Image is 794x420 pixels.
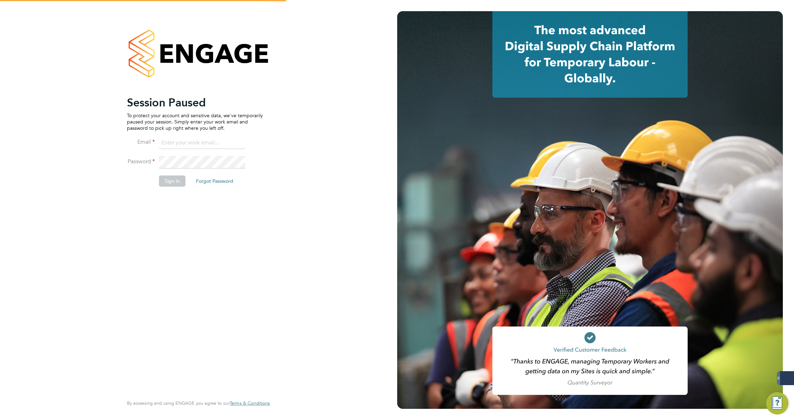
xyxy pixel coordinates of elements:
h2: Session Paused [127,96,263,110]
button: Sign In [159,175,186,187]
a: Terms & Conditions [230,400,270,406]
span: By accessing and using ENGAGE you agree to our [127,400,270,406]
label: Password [127,158,155,165]
p: To protect your account and sensitive data, we've temporarily paused your session. Simply enter y... [127,112,263,132]
button: Engage Resource Center [766,392,788,414]
button: Forgot Password [190,175,239,187]
input: Enter your work email... [159,137,245,149]
label: Email [127,138,155,146]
